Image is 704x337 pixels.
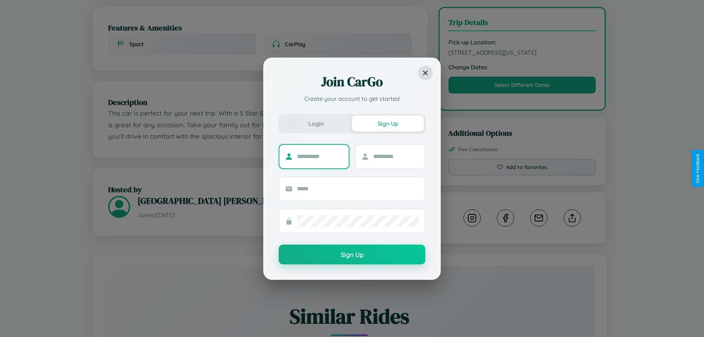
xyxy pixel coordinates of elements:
h2: Join CarGo [279,73,425,91]
button: Sign Up [279,245,425,264]
p: Create your account to get started [279,94,425,103]
div: Give Feedback [695,154,700,183]
button: Sign Up [352,116,424,132]
button: Login [280,116,352,132]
